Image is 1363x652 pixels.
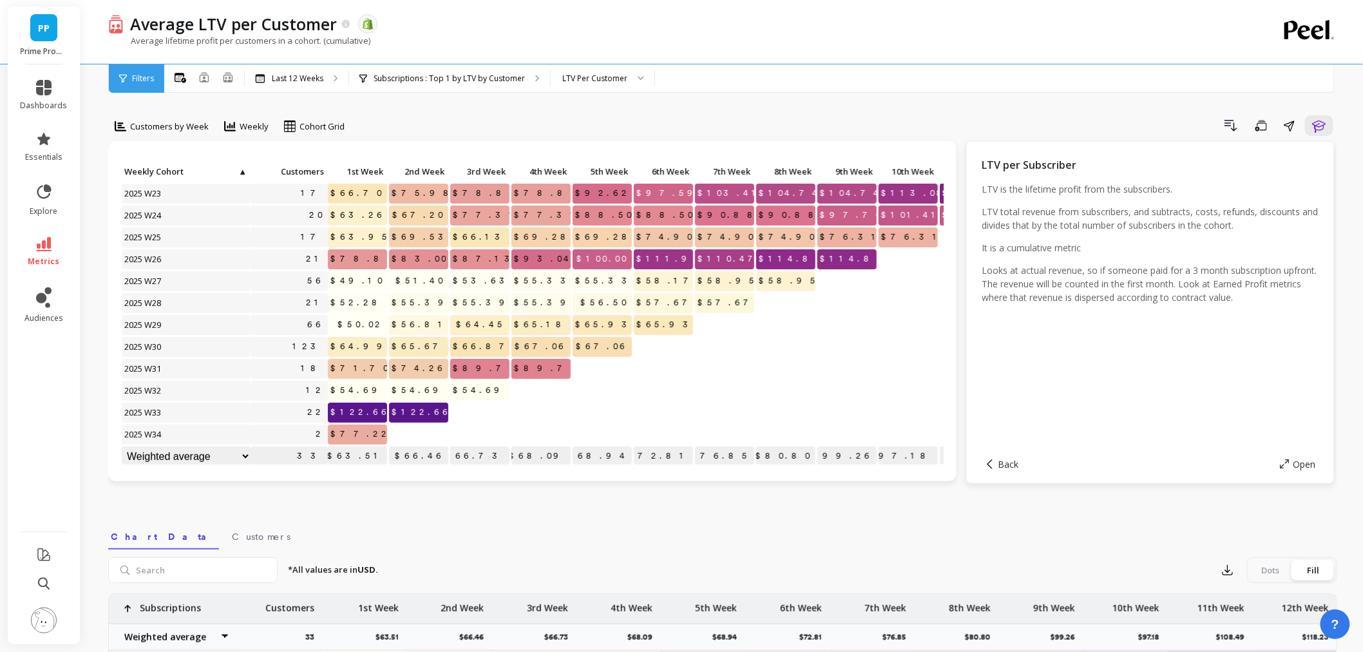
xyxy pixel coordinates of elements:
div: Toggle SortBy [817,162,878,182]
a: 21 [303,293,328,312]
span: $58.95 [695,271,761,291]
strong: USD. [357,564,378,575]
span: $55.39 [450,293,517,312]
span: 6th Week [636,166,689,177]
span: $93.04 [511,249,576,269]
p: Looks at actual revenue, so if someone paid for a 3 month subscription upfront. The revenue will ... [982,264,1319,304]
a: 20 [307,206,328,225]
span: $67.06 [573,337,632,356]
p: $76.85 [882,632,914,642]
p: $66.46 [459,632,491,642]
p: $118.23 [1302,632,1337,642]
span: Weekly Cohort [124,166,237,177]
span: audiences [24,313,63,323]
p: 3rd Week [450,162,510,180]
a: 2 [313,425,328,444]
span: essentials [25,152,62,162]
span: $57.67 [634,293,700,312]
a: 17 [298,184,328,203]
span: 10th Week [881,166,934,177]
span: PP [38,21,50,35]
span: 2025 W32 [122,381,165,400]
p: 12th Week [1282,594,1329,615]
span: $63.95 [328,227,394,247]
span: $54.69 [389,381,450,400]
span: $101.41 [879,206,945,225]
span: $103.41 [695,184,765,203]
span: $54.69 [450,381,511,400]
div: Toggle SortBy [450,162,511,182]
span: 2025 W25 [122,227,165,247]
span: $67.06 [512,337,571,356]
span: $50.02 [335,315,387,334]
span: $77.31 [450,206,522,225]
span: $97.70 [817,206,886,225]
p: 3rd Week [527,594,568,615]
p: $63.51 [376,632,406,642]
p: $68.94 [712,632,745,642]
span: 4th Week [514,166,567,177]
span: LTV per Subscriber [982,158,1077,172]
p: LTV is the lifetime profit from the subscribers. [982,182,1319,196]
span: 1st Week [330,166,383,177]
span: $89.76 [511,359,583,378]
span: $78.80 [511,184,581,203]
span: $64.45 [453,315,510,334]
span: Customers [253,166,324,177]
span: $64.99 [328,337,394,356]
p: It is a cumulative metric [982,241,1319,254]
span: metrics [28,256,60,267]
span: $65.18 [511,315,573,334]
p: 10th Week [1112,594,1159,615]
span: 11th Week [942,166,995,177]
span: $89.76 [450,359,522,378]
button: Open [1280,458,1316,470]
a: 21 [303,249,328,269]
span: $54.69 [328,381,389,400]
p: $63.51 [328,446,387,466]
p: Average lifetime profit per customers in a cohort. (cumulative) [108,35,370,46]
p: 6th Week [634,162,693,180]
span: Weekly [240,120,269,133]
span: $88.50 [634,206,698,225]
span: 2025 W28 [122,293,165,312]
span: $77.31 [511,206,584,225]
span: $78.88 [328,249,405,269]
p: Last 12 Weeks [272,73,323,84]
span: Customers [232,530,291,543]
button: Back [985,458,1019,470]
a: 17 [298,227,328,247]
span: $77.22 [328,425,394,444]
p: 2nd Week [441,594,484,615]
span: $55.33 [573,271,639,291]
span: $55.39 [511,293,578,312]
span: 2025 W26 [122,249,165,269]
p: 5th Week [695,594,737,615]
span: $53.63 [450,271,517,291]
button: ? [1320,609,1350,639]
p: LTV total revenue from subscribers, and subtracts, costs, refunds, discounts and divides that by ... [982,205,1319,232]
span: $65.67 [389,337,450,356]
p: Customers [265,594,314,615]
a: 12 [303,381,328,400]
span: Back [998,458,1019,470]
p: $108.49 [1216,632,1252,642]
a: 18 [298,359,328,378]
span: $111.95 [634,249,707,269]
div: Toggle SortBy [121,162,182,182]
span: $66.13 [450,227,512,247]
span: dashboards [21,101,68,111]
span: $116.82 [940,184,1012,203]
p: 4th Week [611,594,653,615]
div: Toggle SortBy [511,162,572,182]
a: 123 [290,337,328,356]
p: 6th Week [780,594,822,615]
div: Toggle SortBy [694,162,756,182]
span: $76.31 [879,227,946,247]
span: 2025 W24 [122,206,165,225]
p: $66.46 [389,446,448,466]
div: Toggle SortBy [327,162,388,182]
p: Subscriptions [140,594,201,615]
span: $52.28 [328,293,389,312]
span: ▲ [237,166,247,177]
